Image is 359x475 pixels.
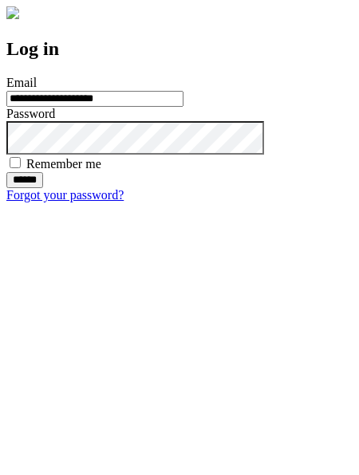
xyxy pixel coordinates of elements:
a: Forgot your password? [6,188,124,202]
h2: Log in [6,38,353,60]
label: Remember me [26,157,101,171]
label: Email [6,76,37,89]
img: logo-4e3dc11c47720685a147b03b5a06dd966a58ff35d612b21f08c02c0306f2b779.png [6,6,19,19]
label: Password [6,107,55,120]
